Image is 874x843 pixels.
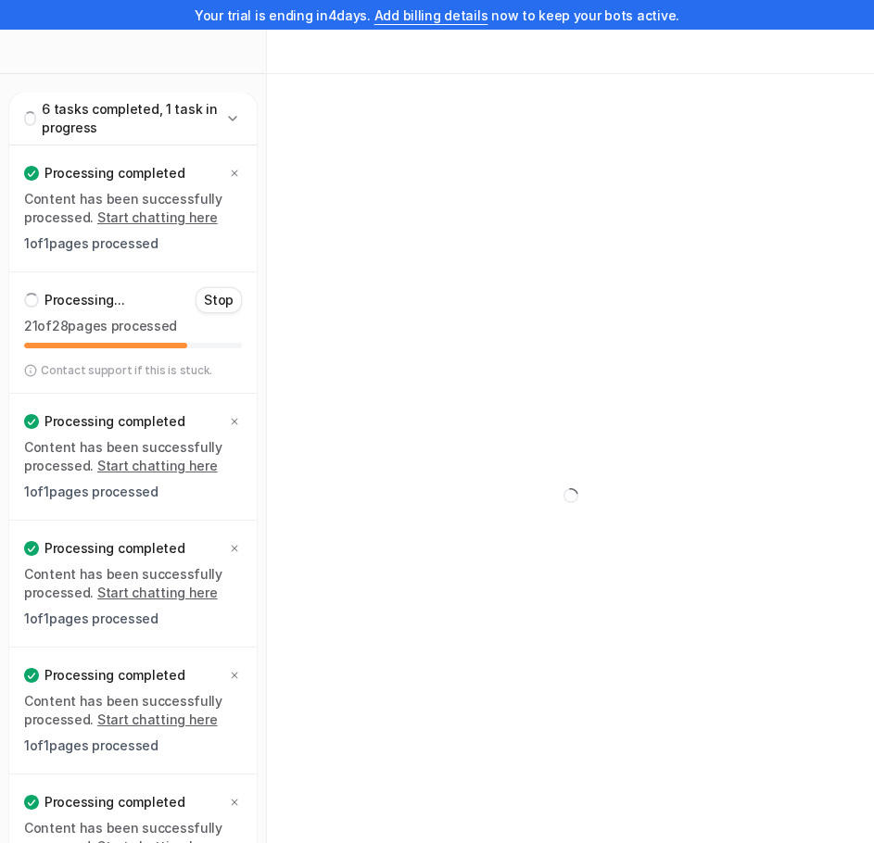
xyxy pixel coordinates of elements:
p: 1 of 1 pages processed [24,610,242,628]
p: 1 of 1 pages processed [24,736,242,755]
p: Content has been successfully processed. [24,438,242,475]
p: Stop [204,291,234,309]
p: Processing completed [44,539,184,558]
p: 1 of 1 pages processed [24,483,242,501]
p: Processing completed [44,164,184,182]
a: Start chatting here [97,209,218,225]
a: Start chatting here [97,585,218,600]
a: Add billing details [374,7,488,23]
a: Chat [7,85,259,111]
p: Content has been successfully processed. [24,190,242,227]
p: 6 tasks completed, 1 task in progress [42,100,223,137]
button: Stop [196,287,242,313]
p: Processing completed [44,666,184,685]
p: 21 of 28 pages processed [24,317,242,335]
p: Processing completed [44,793,184,812]
p: Processing completed [44,412,184,431]
p: 1 of 1 pages processed [24,234,242,253]
p: Contact support if this is stuck. [41,363,212,378]
p: Content has been successfully processed. [24,565,242,602]
a: Start chatting here [97,711,218,727]
a: Start chatting here [97,458,218,473]
p: Processing... [44,291,124,309]
p: Content has been successfully processed. [24,692,242,729]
